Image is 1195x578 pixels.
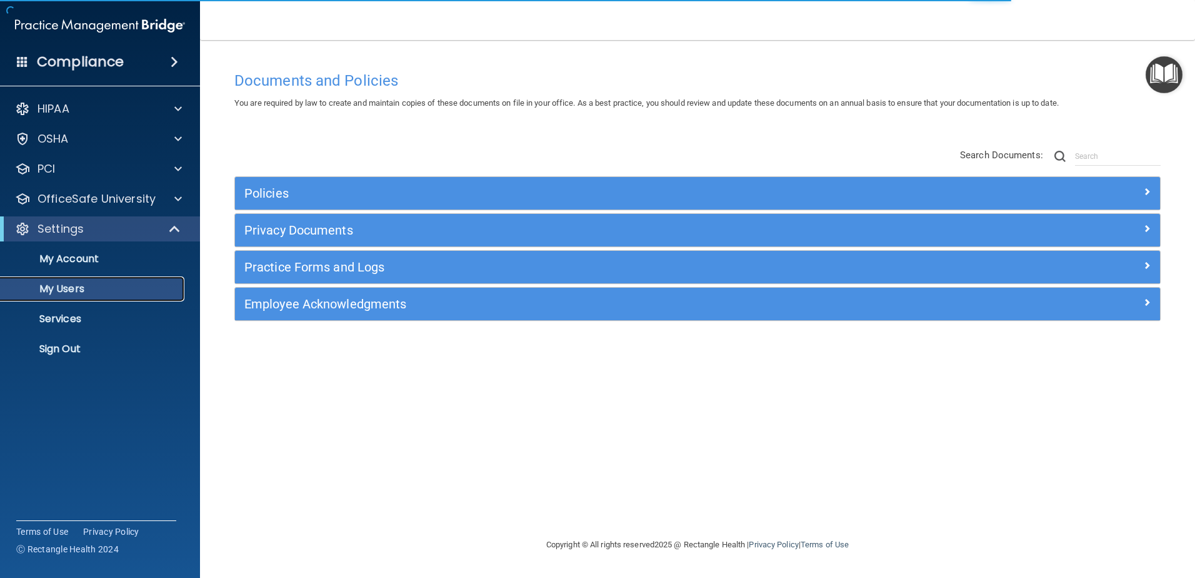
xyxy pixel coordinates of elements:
[244,186,919,200] h5: Policies
[37,101,69,116] p: HIPAA
[960,150,1043,161] span: Search Documents:
[37,191,156,206] p: OfficeSafe University
[469,525,926,565] div: Copyright © All rights reserved 2025 @ Rectangle Health | |
[15,221,181,236] a: Settings
[37,161,55,176] p: PCI
[1146,56,1182,93] button: Open Resource Center
[1075,147,1161,166] input: Search
[83,525,139,538] a: Privacy Policy
[234,98,1059,108] span: You are required by law to create and maintain copies of these documents on file in your office. ...
[37,53,124,71] h4: Compliance
[244,257,1151,277] a: Practice Forms and Logs
[8,253,179,265] p: My Account
[244,220,1151,240] a: Privacy Documents
[749,540,798,549] a: Privacy Policy
[15,131,182,146] a: OSHA
[37,221,84,236] p: Settings
[16,543,119,555] span: Ⓒ Rectangle Health 2024
[8,343,179,355] p: Sign Out
[801,540,849,549] a: Terms of Use
[15,13,185,38] img: PMB logo
[37,131,69,146] p: OSHA
[244,183,1151,203] a: Policies
[16,525,68,538] a: Terms of Use
[1054,151,1066,162] img: ic-search.3b580494.png
[234,73,1161,89] h4: Documents and Policies
[15,161,182,176] a: PCI
[244,260,919,274] h5: Practice Forms and Logs
[15,191,182,206] a: OfficeSafe University
[8,313,179,325] p: Services
[244,297,919,311] h5: Employee Acknowledgments
[15,101,182,116] a: HIPAA
[244,294,1151,314] a: Employee Acknowledgments
[8,283,179,295] p: My Users
[244,223,919,237] h5: Privacy Documents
